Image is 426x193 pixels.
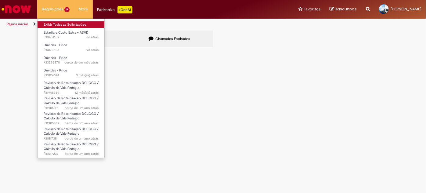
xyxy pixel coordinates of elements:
[156,36,190,41] span: Chamados Fechados
[86,48,99,52] time: 20/08/2025 11:56:04
[37,18,105,158] ul: Requisições
[38,141,105,154] a: Aberto R11517237 : Revisão de Roteirização DCLOGG / Cálculo de Vale Pedágio
[44,30,88,35] span: Estadia e Custo Extra - ASVD
[1,3,32,15] img: ServiceNow
[65,106,99,110] time: 20/08/2024 14:43:29
[44,142,99,151] span: Revisão de Roteirização DCLOGG / Cálculo de Vale Pedágio
[64,60,99,65] span: cerca de um mês atrás
[65,136,99,141] span: cerca de um ano atrás
[97,6,132,13] div: Padroniza
[38,67,105,78] a: Aberto R13124094 : Dúvidas - Price
[44,96,99,105] span: Revisão de Roteirização DCLOGG / Cálculo de Vale Pedágio
[44,151,99,156] span: R11517237
[38,55,105,66] a: Aberto R13296870 : Dúvidas - Price
[65,151,99,156] time: 16/05/2024 08:49:50
[44,127,99,136] span: Revisão de Roteirização DCLOGG / Cálculo de Vale Pedágio
[76,73,99,78] span: 3 mês(es) atrás
[86,35,99,39] time: 20/08/2025 20:20:10
[38,29,105,41] a: Aberto R13434189 : Estadia e Custo Extra - ASVD
[38,21,105,28] a: Exibir Todas as Solicitações
[65,106,99,110] span: cerca de um ano atrás
[65,121,99,126] span: cerca de um ano atrás
[44,90,99,95] span: R11945369
[44,43,67,47] span: Dúvidas - Price
[44,60,99,65] span: R13296870
[44,136,99,141] span: R11517384
[42,6,63,12] span: Requisições
[38,80,105,93] a: Aberto R11945369 : Revisão de Roteirização DCLOGG / Cálculo de Vale Pedágio
[44,48,99,53] span: R13432123
[86,35,99,39] span: 8d atrás
[44,68,67,73] span: Dúvidas - Price
[65,121,99,126] time: 20/08/2024 13:19:19
[44,56,67,60] span: Dúvidas - Price
[38,126,105,139] a: Aberto R11517384 : Revisão de Roteirização DCLOGG / Cálculo de Vale Pedágio
[44,121,99,126] span: R11905559
[38,95,105,108] a: Aberto R11906031 : Revisão de Roteirização DCLOGG / Cálculo de Vale Pedágio
[65,151,99,156] span: cerca de um ano atrás
[304,6,320,12] span: Favoritos
[7,22,28,27] a: Página inicial
[38,111,105,124] a: Aberto R11905559 : Revisão de Roteirização DCLOGG / Cálculo de Vale Pedágio
[330,6,357,12] a: Rascunhos
[44,73,99,78] span: R13124094
[65,136,99,141] time: 16/05/2024 09:18:57
[335,6,357,12] span: Rascunhos
[391,6,421,12] span: [PERSON_NAME]
[64,7,70,12] span: 9
[75,90,99,95] time: 30/08/2024 17:02:00
[44,111,99,121] span: Revisão de Roteirização DCLOGG / Cálculo de Vale Pedágio
[86,48,99,52] span: 9d atrás
[44,35,99,40] span: R13434189
[75,90,99,95] span: 12 mês(es) atrás
[44,81,99,90] span: Revisão de Roteirização DCLOGG / Cálculo de Vale Pedágio
[38,42,105,53] a: Aberto R13432123 : Dúvidas - Price
[117,6,132,13] p: +GenAi
[44,106,99,111] span: R11906031
[5,19,280,30] ul: Trilhas de página
[79,6,88,12] span: More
